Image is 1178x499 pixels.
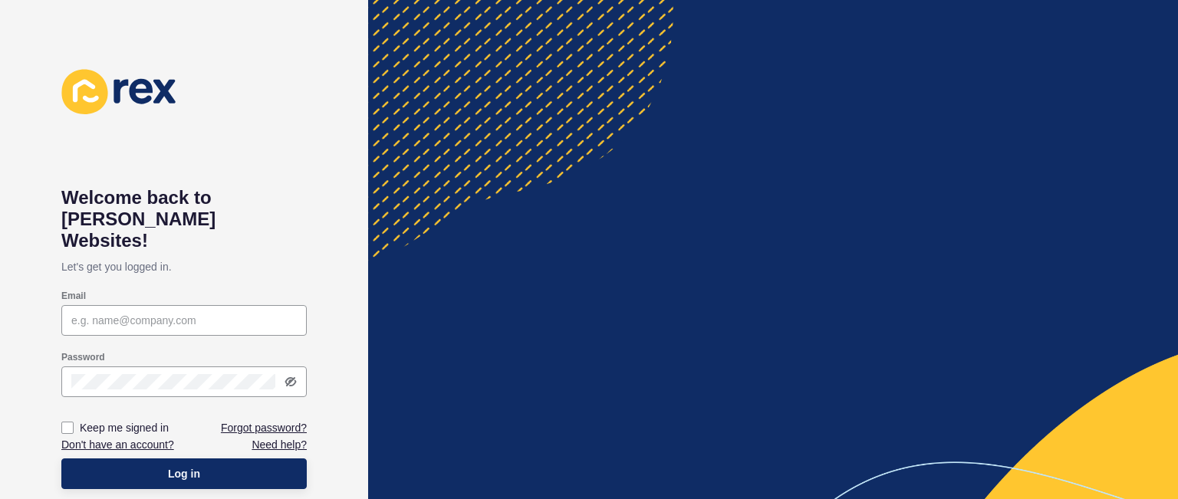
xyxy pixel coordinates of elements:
input: e.g. name@company.com [71,313,297,328]
a: Forgot password? [221,420,307,435]
span: Log in [168,466,200,481]
h1: Welcome back to [PERSON_NAME] Websites! [61,187,307,251]
a: Don't have an account? [61,437,174,452]
a: Need help? [252,437,307,452]
button: Log in [61,458,307,489]
p: Let's get you logged in. [61,251,307,282]
label: Email [61,290,86,302]
label: Password [61,351,105,363]
label: Keep me signed in [80,420,169,435]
